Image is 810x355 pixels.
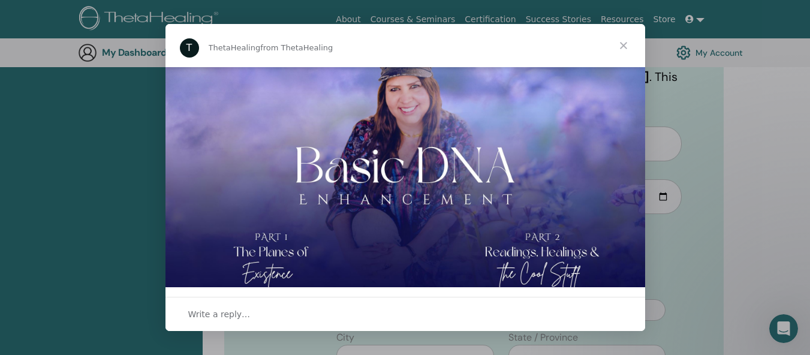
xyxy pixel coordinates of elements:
[260,43,333,52] span: from ThetaHealing
[209,43,261,52] span: ThetaHealing
[165,297,645,331] div: Open conversation and reply
[188,306,251,322] span: Write a reply…
[602,24,645,67] span: Close
[180,38,199,58] div: Profile image for ThetaHealing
